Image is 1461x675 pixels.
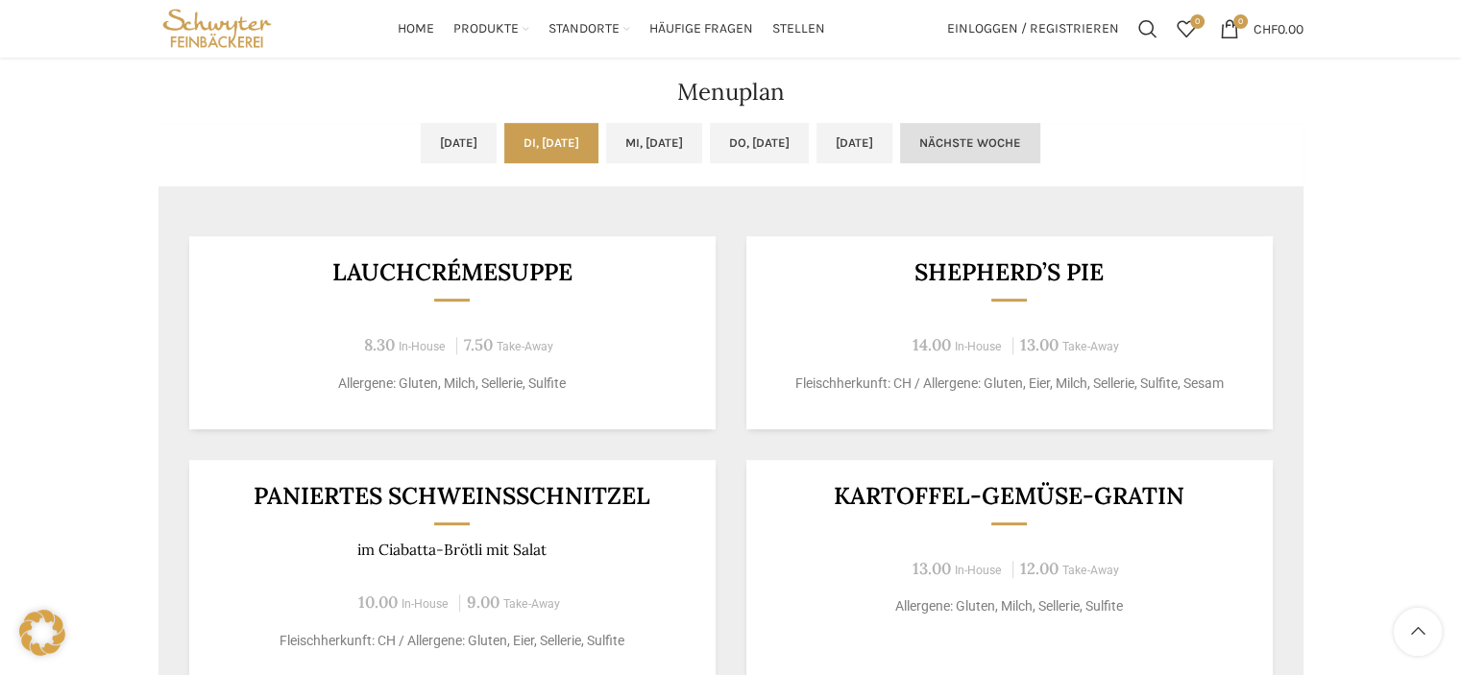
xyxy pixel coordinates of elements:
span: In-House [955,340,1002,353]
a: Site logo [158,19,277,36]
a: Suchen [1129,10,1167,48]
span: Home [398,20,434,38]
p: Allergene: Gluten, Milch, Sellerie, Sulfite [212,374,692,394]
span: Standorte [548,20,620,38]
span: 7.50 [464,334,493,355]
h3: Paniertes Schweinsschnitzel [212,484,692,508]
span: 12.00 [1020,558,1059,579]
span: Stellen [772,20,825,38]
a: 0 [1167,10,1205,48]
span: Take-Away [497,340,553,353]
a: 0 CHF0.00 [1210,10,1313,48]
h3: Shepherd’s Pie [769,260,1249,284]
h3: Kartoffel-Gemüse-Gratin [769,484,1249,508]
p: Fleischherkunft: CH / Allergene: Gluten, Eier, Sellerie, Sulfite [212,631,692,651]
a: Scroll to top button [1394,608,1442,656]
div: Main navigation [285,10,937,48]
a: Stellen [772,10,825,48]
a: Do, [DATE] [710,123,809,163]
span: 0 [1233,14,1248,29]
a: Nächste Woche [900,123,1040,163]
span: In-House [402,597,449,611]
span: Take-Away [1062,340,1119,353]
p: im Ciabatta-Brötli mit Salat [212,541,692,559]
a: [DATE] [421,123,497,163]
a: Standorte [548,10,630,48]
span: Take-Away [1062,564,1119,577]
p: Allergene: Gluten, Milch, Sellerie, Sulfite [769,596,1249,616]
a: Häufige Fragen [649,10,753,48]
bdi: 0.00 [1254,20,1303,36]
span: In-House [399,340,446,353]
a: Home [398,10,434,48]
span: 9.00 [467,591,499,613]
span: CHF [1254,20,1278,36]
span: 13.00 [1020,334,1059,355]
span: Take-Away [503,597,560,611]
a: Di, [DATE] [504,123,598,163]
span: Häufige Fragen [649,20,753,38]
span: 0 [1190,14,1205,29]
span: 13.00 [913,558,951,579]
a: Mi, [DATE] [606,123,702,163]
a: Produkte [453,10,529,48]
a: [DATE] [816,123,892,163]
span: 8.30 [364,334,395,355]
h3: Lauchcrémesuppe [212,260,692,284]
h2: Menuplan [158,81,1303,104]
span: Produkte [453,20,519,38]
span: In-House [955,564,1002,577]
span: 14.00 [913,334,951,355]
a: Einloggen / Registrieren [937,10,1129,48]
span: Einloggen / Registrieren [947,22,1119,36]
div: Meine Wunschliste [1167,10,1205,48]
span: 10.00 [358,591,398,613]
p: Fleischherkunft: CH / Allergene: Gluten, Eier, Milch, Sellerie, Sulfite, Sesam [769,374,1249,394]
